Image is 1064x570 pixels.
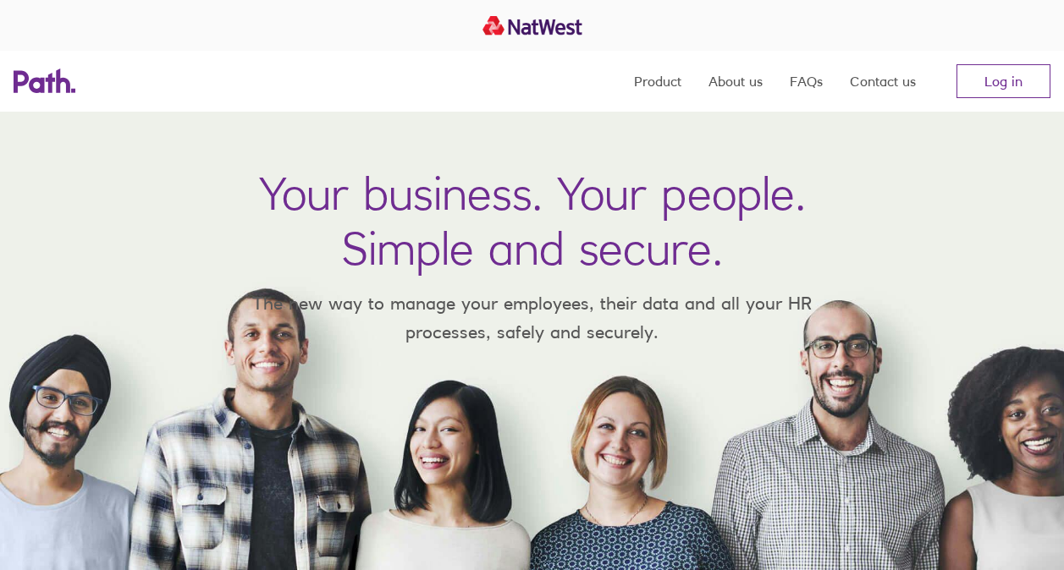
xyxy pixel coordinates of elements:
[956,64,1050,98] a: Log in
[634,51,681,112] a: Product
[228,289,837,346] p: The new way to manage your employees, their data and all your HR processes, safely and securely.
[708,51,763,112] a: About us
[259,166,806,276] h1: Your business. Your people. Simple and secure.
[850,51,916,112] a: Contact us
[790,51,823,112] a: FAQs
